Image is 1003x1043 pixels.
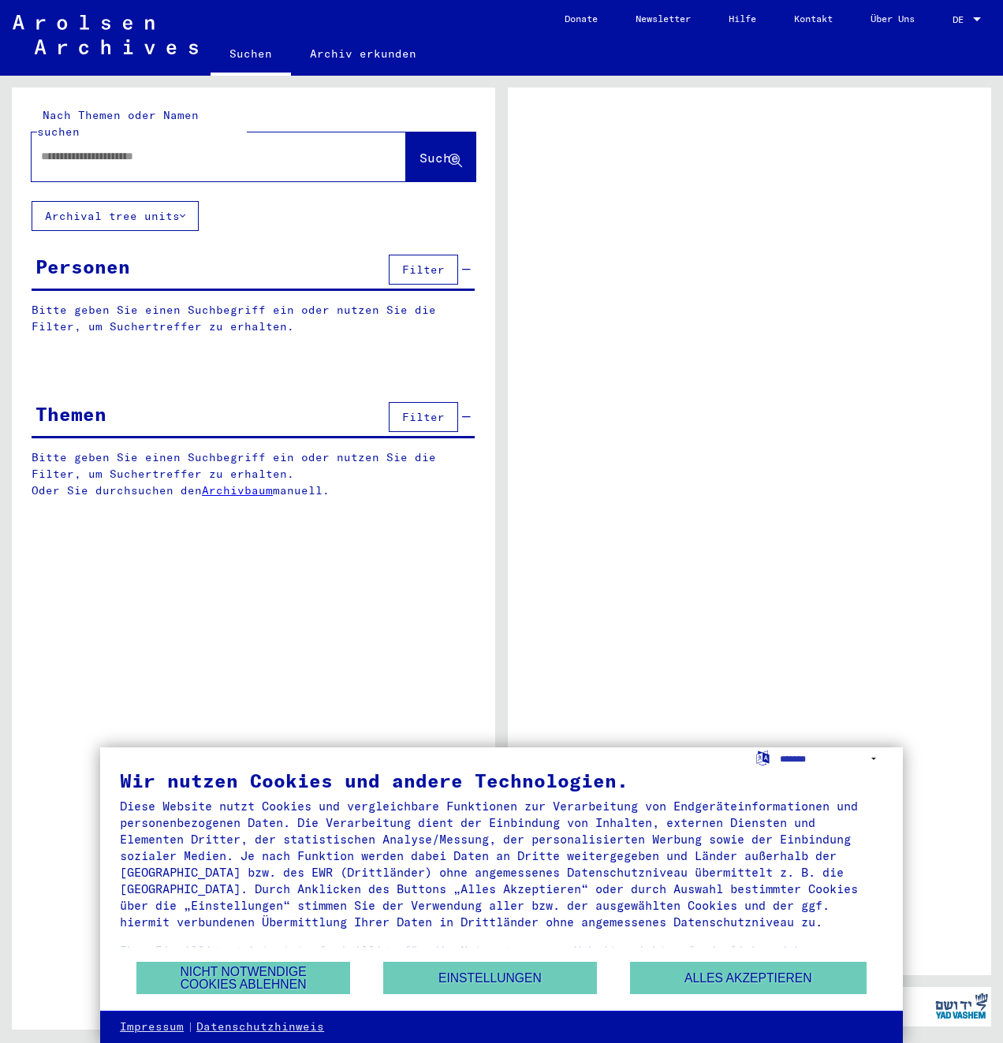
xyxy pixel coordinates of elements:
[953,14,970,25] span: DE
[120,798,883,930] div: Diese Website nutzt Cookies und vergleichbare Funktionen zur Verarbeitung von Endgeräteinformatio...
[120,771,883,790] div: Wir nutzen Cookies und andere Technologien.
[32,201,199,231] button: Archival tree units
[402,410,445,424] span: Filter
[120,1019,184,1035] a: Impressum
[406,132,475,181] button: Suche
[419,150,459,166] span: Suche
[202,483,273,497] a: Archivbaum
[136,962,350,994] button: Nicht notwendige Cookies ablehnen
[932,986,991,1026] img: yv_logo.png
[37,108,199,139] mat-label: Nach Themen oder Namen suchen
[780,747,883,770] select: Sprache auswählen
[35,252,130,281] div: Personen
[32,302,475,335] p: Bitte geben Sie einen Suchbegriff ein oder nutzen Sie die Filter, um Suchertreffer zu erhalten.
[755,750,771,765] label: Sprache auswählen
[402,263,445,277] span: Filter
[291,35,435,73] a: Archiv erkunden
[383,962,597,994] button: Einstellungen
[196,1019,324,1035] a: Datenschutzhinweis
[389,255,458,285] button: Filter
[389,402,458,432] button: Filter
[211,35,291,76] a: Suchen
[35,400,106,428] div: Themen
[32,449,475,499] p: Bitte geben Sie einen Suchbegriff ein oder nutzen Sie die Filter, um Suchertreffer zu erhalten. O...
[630,962,867,994] button: Alles akzeptieren
[13,15,198,54] img: Arolsen_neg.svg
